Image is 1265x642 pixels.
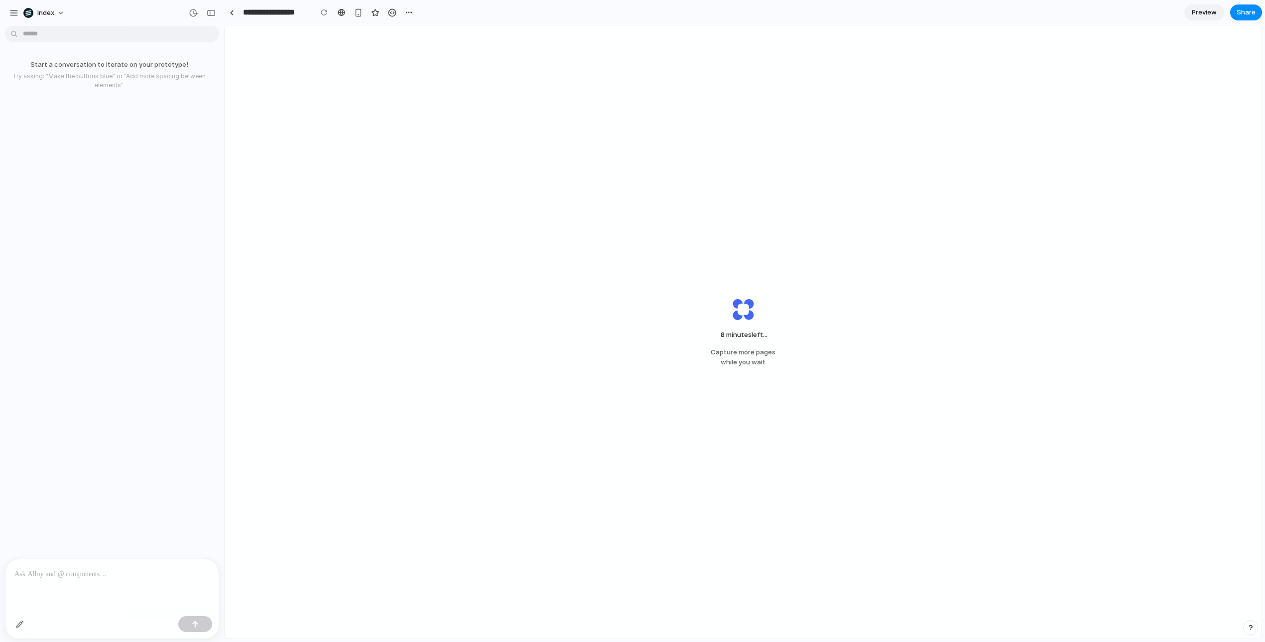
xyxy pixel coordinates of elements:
span: Capture more pages while you wait [711,347,775,367]
button: Share [1230,4,1262,20]
span: Share [1237,7,1256,17]
p: Try asking: "Make the buttons blue" or "Add more spacing between elements" [4,72,214,90]
button: Index [19,5,70,21]
a: Preview [1184,4,1224,20]
span: Preview [1192,7,1217,17]
span: minutes left ... [716,330,770,340]
span: 8 [721,330,725,338]
span: Index [37,8,54,18]
p: Start a conversation to iterate on your prototype! [4,60,214,70]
